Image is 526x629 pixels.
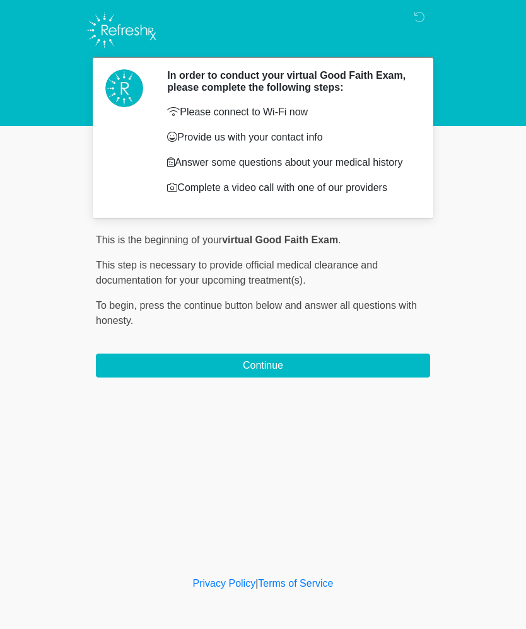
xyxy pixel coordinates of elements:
[167,155,411,170] p: Answer some questions about your medical history
[258,578,333,589] a: Terms of Service
[83,9,160,51] img: Refresh RX Logo
[222,234,338,245] strong: virtual Good Faith Exam
[193,578,256,589] a: Privacy Policy
[96,354,430,378] button: Continue
[96,234,222,245] span: This is the beginning of your
[96,300,139,311] span: To begin,
[167,180,411,195] p: Complete a video call with one of our providers
[167,105,411,120] p: Please connect to Wi-Fi now
[167,130,411,145] p: Provide us with your contact info
[255,578,258,589] a: |
[105,69,143,107] img: Agent Avatar
[96,260,378,286] span: This step is necessary to provide official medical clearance and documentation for your upcoming ...
[167,69,411,93] h2: In order to conduct your virtual Good Faith Exam, please complete the following steps:
[338,234,341,245] span: .
[96,300,417,326] span: press the continue button below and answer all questions with honesty.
